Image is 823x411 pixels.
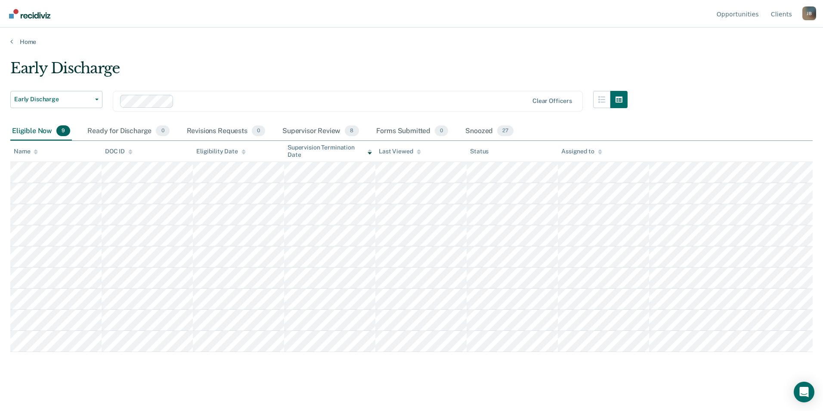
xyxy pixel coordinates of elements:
[794,382,814,402] div: Open Intercom Messenger
[497,125,514,137] span: 27
[105,148,133,155] div: DOC ID
[288,144,372,159] div: Supervision Termination Date
[156,125,169,137] span: 0
[561,148,602,155] div: Assigned to
[56,125,70,137] span: 9
[802,6,816,20] button: Profile dropdown button
[802,6,816,20] div: J B
[196,148,246,155] div: Eligibility Date
[10,122,72,141] div: Eligible Now9
[10,59,628,84] div: Early Discharge
[10,38,813,46] a: Home
[435,125,448,137] span: 0
[532,97,572,105] div: Clear officers
[185,122,267,141] div: Revisions Requests0
[14,148,38,155] div: Name
[345,125,359,137] span: 8
[464,122,515,141] div: Snoozed27
[379,148,421,155] div: Last Viewed
[10,91,102,108] button: Early Discharge
[14,96,92,103] span: Early Discharge
[252,125,265,137] span: 0
[9,9,50,19] img: Recidiviz
[470,148,489,155] div: Status
[86,122,171,141] div: Ready for Discharge0
[374,122,450,141] div: Forms Submitted0
[281,122,361,141] div: Supervisor Review8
